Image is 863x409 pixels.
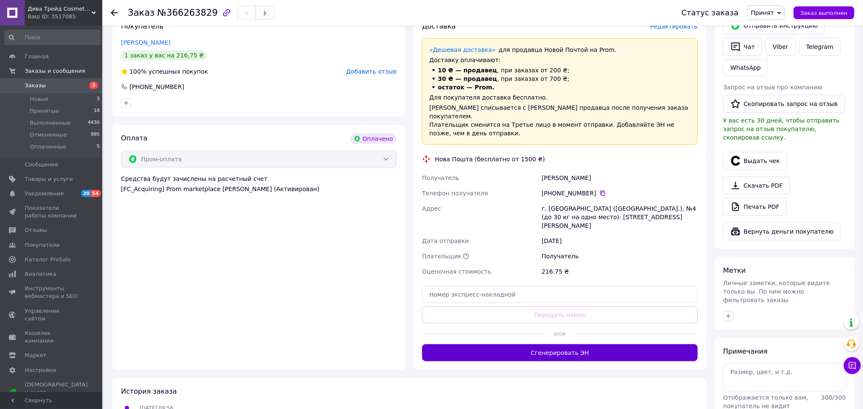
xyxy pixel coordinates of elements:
[422,237,469,244] span: Дата отправки
[121,387,177,395] span: История заказа
[91,131,100,139] span: 995
[821,394,846,401] span: 300 / 300
[765,38,795,56] a: Viber
[650,23,698,30] span: Редактировать
[30,95,49,103] span: Новые
[97,143,100,151] span: 5
[30,119,71,127] span: Выполненные
[25,256,71,263] span: Каталог ProSale
[723,266,746,275] span: Метки
[540,233,699,249] div: [DATE]
[25,82,46,89] span: Заказы
[121,50,207,60] div: 1 заказ у вас на 216,75 ₴
[4,30,101,45] input: Поиск
[429,46,496,53] a: «Дешевая доставка»
[25,329,79,345] span: Кошелек компании
[751,9,774,16] span: Принят
[30,143,66,151] span: Оплаченные
[121,67,208,76] div: успешных покупок
[438,67,497,74] span: 10 ₴ — продавец
[25,204,79,220] span: Показатели работы компании
[121,185,397,193] div: [FC_Acquiring] Prom marketplace [PERSON_NAME] (Активирован)
[723,280,830,303] span: Личные заметки, которые видите только вы. По ним можно фильтровать заказы
[25,67,85,75] span: Заказы и сообщения
[540,201,699,233] div: г. [GEOGRAPHIC_DATA] ([GEOGRAPHIC_DATA].), №4 (до 30 кг на одно место): [STREET_ADDRESS][PERSON_N...
[30,107,59,115] span: Принятые
[723,223,841,240] button: Вернуть деньги покупателю
[540,249,699,264] div: Получатель
[422,268,492,275] span: Оценочная стоимость
[25,161,58,169] span: Сообщения
[723,152,787,170] button: Выдать чек
[28,13,102,20] div: Ваш ID: 3517085
[422,174,459,181] span: Получатель
[121,174,397,193] div: Средства будут зачислены на расчетный счет
[25,307,79,323] span: Управление сайтом
[429,46,690,54] div: для продавца Новой Почтой на Prom.
[111,9,118,17] div: Вернуться назад
[794,6,854,19] button: Заказ выполнен
[546,329,574,338] span: или
[438,84,495,91] span: остаток — Prom.
[429,56,690,64] div: Доставку оплачивают:
[799,38,841,56] a: Telegram
[25,190,63,197] span: Уведомления
[25,285,79,300] span: Инструменты вебмастера и SEO
[682,9,739,17] div: Статус заказа
[89,82,98,89] span: 3
[25,366,56,374] span: Настройки
[723,117,840,141] span: У вас есть 30 дней, чтобы отправить запрос на отзыв покупателю, скопировав ссылку.
[157,8,218,18] span: №366263829
[91,190,101,197] span: 54
[723,177,790,194] a: Скачать PDF
[429,66,690,74] li: , при заказах от 200 ₴;
[346,68,397,75] span: Добавить отзыв
[129,83,185,91] div: [PHONE_NUMBER]
[25,352,46,359] span: Маркет
[94,107,100,115] span: 18
[30,131,67,139] span: Отмененные
[422,190,488,197] span: Телефон получателя
[128,8,155,18] span: Заказ
[723,38,762,56] button: Чат
[540,264,699,279] div: 216.75 ₴
[433,155,547,163] div: Нова Пошта (бесплатно от 1500 ₴)
[129,68,147,75] span: 100%
[723,59,768,76] a: WhatsApp
[723,198,787,216] a: Печать PDF
[121,39,170,46] a: [PERSON_NAME]
[351,134,397,144] div: Оплачено
[25,270,56,278] span: Аналитика
[422,286,698,303] input: Номер экспресс-накладной
[28,5,92,13] span: Дива Трейд Cosmetics & Household
[422,253,462,260] span: Плательщик
[422,22,456,30] span: Доставка
[429,93,690,102] div: Для покупателя доставка бесплатно.
[422,344,698,361] button: Сгенерировать ЭН
[25,226,47,234] span: Отзывы
[25,53,49,60] span: Главная
[438,75,497,82] span: 30 ₴ — продавец
[121,22,164,30] span: Покупатель
[422,205,441,212] span: Адрес
[429,74,690,83] li: , при заказах от 700 ₴;
[540,170,699,186] div: [PERSON_NAME]
[25,381,88,404] span: [DEMOGRAPHIC_DATA] и счета
[81,190,91,197] span: 20
[723,95,845,113] button: Скопировать запрос на отзыв
[25,241,60,249] span: Покупатели
[88,119,100,127] span: 4430
[97,95,100,103] span: 3
[121,134,147,142] span: Оплата
[723,84,823,91] span: Запрос на отзыв про компанию
[800,10,848,16] span: Заказ выполнен
[542,189,698,197] div: [PHONE_NUMBER]
[723,347,768,355] span: Примечания
[25,175,73,183] span: Товары и услуги
[429,103,690,137] div: [PERSON_NAME] списывается с [PERSON_NAME] продавца после получения заказа покупателем. Плательщик...
[844,357,861,374] button: Чат с покупателем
